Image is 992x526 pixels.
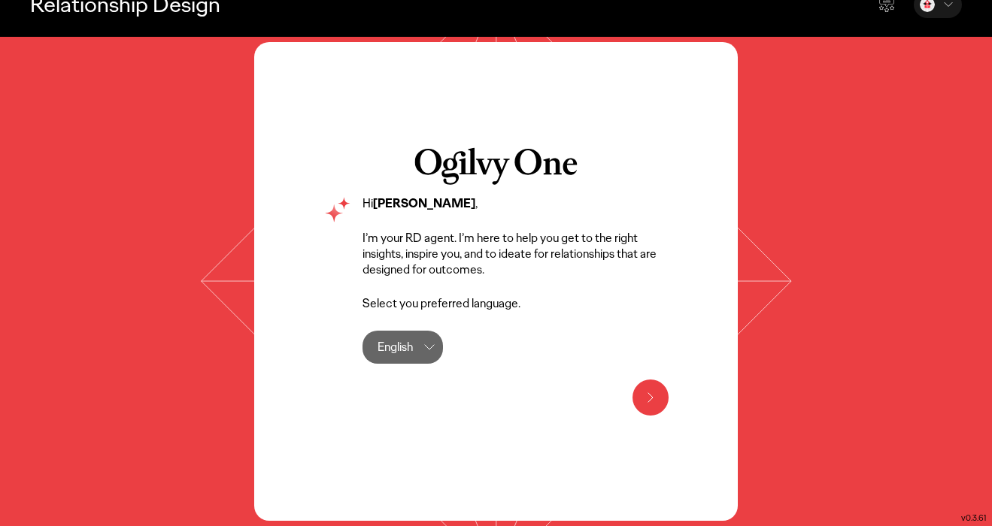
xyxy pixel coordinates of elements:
[363,231,669,277] p: I’m your RD agent. I’m here to help you get to the right insights, inspire you, and to ideate for...
[373,195,475,211] strong: [PERSON_NAME]
[378,331,413,364] div: English
[363,196,669,212] p: Hi ,
[363,296,669,312] p: Select you preferred language.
